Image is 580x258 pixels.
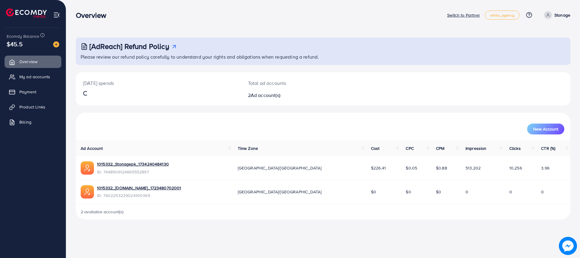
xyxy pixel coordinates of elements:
[509,189,512,195] span: 0
[89,42,169,51] h3: [AdReach] Refund Policy
[19,89,36,95] span: Payment
[466,189,468,195] span: 0
[485,11,520,20] a: white_agency
[81,145,103,151] span: Ad Account
[5,56,61,68] a: Overview
[238,189,322,195] span: [GEOGRAPHIC_DATA]/[GEOGRAPHIC_DATA]
[527,124,564,134] button: New Account
[406,189,411,195] span: $0
[5,101,61,113] a: Product Links
[238,165,322,171] span: [GEOGRAPHIC_DATA]/[GEOGRAPHIC_DATA]
[19,59,37,65] span: Overview
[7,33,39,39] span: Ecomdy Balance
[436,165,447,171] span: $0.88
[76,11,111,20] h3: Overview
[81,185,94,198] img: ic-ads-acc.e4c84228.svg
[19,119,31,125] span: Billing
[490,13,514,17] span: white_agency
[371,145,380,151] span: Cost
[541,165,549,171] span: 3.96
[81,53,567,60] p: Please review our refund policy carefully to understand your rights and obligations when requesti...
[7,40,23,48] span: $45.5
[466,145,487,151] span: Impression
[97,192,181,198] span: ID: 7402293229024100369
[251,92,280,98] span: Ad account(s)
[19,104,45,110] span: Product Links
[541,145,555,151] span: CTR (%)
[5,71,61,83] a: My ad accounts
[97,169,169,175] span: ID: 7448506124665552897
[436,189,441,195] span: $0
[466,165,481,171] span: 513,202
[447,11,480,19] p: Switch to Partner
[19,74,50,80] span: My ad accounts
[5,86,61,98] a: Payment
[81,161,94,175] img: ic-ads-acc.e4c84228.svg
[248,92,357,98] h2: 2
[248,79,357,87] p: Total ad accounts
[81,209,124,215] span: 2 available account(s)
[97,161,169,167] a: 1015332_Stonagepk_1734240484130
[533,127,558,131] span: New Account
[53,41,59,47] img: image
[5,116,61,128] a: Billing
[509,165,522,171] span: 10,256
[559,237,577,255] img: image
[406,145,414,151] span: CPC
[83,79,234,87] p: [DATE] spends
[542,11,570,19] a: Stonage
[509,145,521,151] span: Clicks
[97,185,181,191] a: 1015332_[DOMAIN_NAME]_1723480702001
[554,11,570,19] p: Stonage
[238,145,258,151] span: Time Zone
[436,145,444,151] span: CPM
[6,8,47,18] img: logo
[406,165,417,171] span: $0.05
[541,189,544,195] span: 0
[53,11,60,18] img: menu
[371,165,386,171] span: $226.41
[371,189,376,195] span: $0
